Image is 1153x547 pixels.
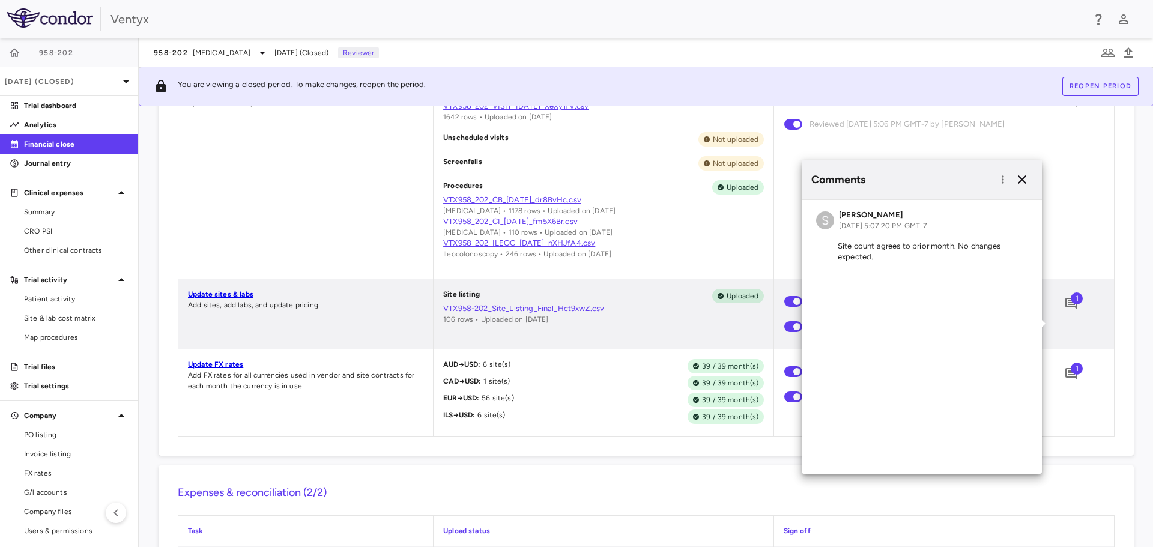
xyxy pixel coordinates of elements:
[479,394,514,402] span: 56 site(s)
[443,228,613,237] span: [MEDICAL_DATA] • 110 rows • Uploaded on [DATE]
[443,207,616,215] span: [MEDICAL_DATA] • 1178 rows • Uploaded on [DATE]
[443,360,480,369] span: AUD → USD :
[274,47,328,58] span: [DATE] (Closed)
[443,101,763,112] a: VTX958_202_VISIT_[DATE]_XeXy1fV.csv
[188,371,414,390] span: Add FX rates for all currencies used in vendor and site contracts for each month the currency is ...
[708,134,764,145] span: Not uploaded
[110,10,1083,28] div: Ventyx
[443,216,763,227] a: VTX958_202_CI_[DATE]_fm5X6Br.csv
[839,210,927,220] h6: [PERSON_NAME]
[24,525,129,536] span: Users & permissions
[1064,367,1079,381] svg: Add comment
[1071,363,1083,375] span: 1
[24,274,114,285] p: Trial activity
[443,238,763,249] a: VTX958_202_ILEOC_[DATE]_nXHJfA4.csv
[178,485,1115,501] h6: Expenses & reconciliation (2/2)
[24,332,129,343] span: Map procedures
[178,79,426,94] p: You are viewing a closed period. To make changes, reopen the period.
[443,411,475,419] span: ILS → USD :
[697,411,763,422] span: 39 / 39 month(s)
[188,301,318,309] span: Add sites, add labs, and update pricing
[722,291,763,301] span: Uploaded
[24,187,114,198] p: Clinical expenses
[481,377,510,385] span: 1 site(s)
[475,411,505,419] span: 6 site(s)
[188,290,253,298] a: Update sites & labs
[24,207,129,217] span: Summary
[443,156,482,171] p: Screenfails
[24,139,129,150] p: Financial close
[810,118,1005,131] span: Reviewed [DATE] 5:06 PM GMT-7 by [PERSON_NAME]
[188,360,243,369] a: Update FX rates
[24,226,129,237] span: CRO PSI
[708,158,764,169] span: Not uploaded
[24,361,129,372] p: Trial files
[193,47,250,58] span: [MEDICAL_DATA]
[443,303,763,314] a: VTX958-202_Site_Listing_Final_Hct9xwZ.csv
[816,211,834,229] div: S
[443,250,611,258] span: Ileocolonoscopy • 246 rows • Uploaded on [DATE]
[1071,292,1083,304] span: 1
[154,48,188,58] span: 958-202
[24,506,129,517] span: Company files
[811,172,994,188] h6: Comments
[1064,297,1079,311] svg: Add comment
[7,8,93,28] img: logo-full-SnFGN8VE.png
[24,313,129,324] span: Site & lab cost matrix
[443,289,480,303] p: Site listing
[816,241,1027,262] p: Site count agrees to prior month. No changes expected.
[443,315,548,324] span: 106 rows • Uploaded on [DATE]
[697,378,763,388] span: 39 / 39 month(s)
[24,468,129,479] span: FX rates
[1061,294,1082,314] button: Add comment
[1061,364,1082,384] button: Add comment
[443,195,763,205] a: VTX958_202_CB_[DATE]_dr8BvHc.csv
[338,47,379,58] p: Reviewer
[1062,77,1139,96] button: Reopen period
[24,429,129,440] span: PO listing
[443,394,479,402] span: EUR → USD :
[784,525,1019,536] p: Sign off
[5,76,119,87] p: [DATE] (Closed)
[24,410,114,421] p: Company
[188,525,423,536] p: Task
[443,113,552,121] span: 1642 rows • Uploaded on [DATE]
[697,394,763,405] span: 39 / 39 month(s)
[480,360,510,369] span: 6 site(s)
[24,119,129,130] p: Analytics
[443,377,481,385] span: CAD → USD :
[24,158,129,169] p: Journal entry
[24,487,129,498] span: G/l accounts
[697,361,763,372] span: 39 / 39 month(s)
[443,180,483,195] p: Procedures
[24,294,129,304] span: Patient activity
[443,132,509,147] p: Unscheduled visits
[839,222,927,230] span: [DATE] 5:07:20 PM GMT-7
[443,525,763,536] p: Upload status
[39,48,73,58] span: 958-202
[24,100,129,111] p: Trial dashboard
[24,449,129,459] span: Invoice listing
[722,182,763,193] span: Uploaded
[24,381,129,391] p: Trial settings
[24,245,129,256] span: Other clinical contracts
